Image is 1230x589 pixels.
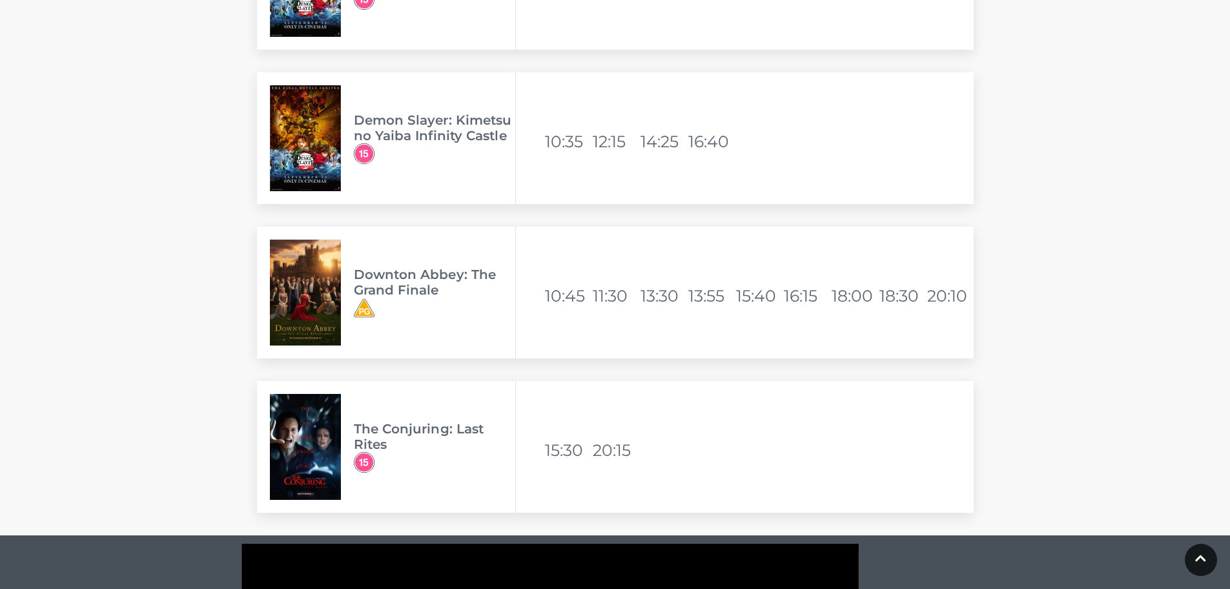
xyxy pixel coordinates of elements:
li: 16:40 [688,126,733,157]
h3: The Conjuring: Last Rites [354,421,515,452]
li: 13:30 [641,280,686,311]
li: 15:30 [545,435,590,466]
li: 20:10 [927,280,972,311]
li: 16:15 [784,280,829,311]
h3: Downton Abbey: The Grand Finale [354,267,515,298]
h3: Demon Slayer: Kimetsu no Yaiba Infinity Castle [354,112,515,143]
li: 13:55 [688,280,733,311]
li: 18:30 [879,280,925,311]
li: 10:45 [545,280,590,311]
li: 15:40 [736,280,781,311]
li: 18:00 [832,280,877,311]
li: 11:30 [593,280,638,311]
li: 12:15 [593,126,638,157]
li: 14:25 [641,126,686,157]
li: 20:15 [593,435,638,466]
li: 10:35 [545,126,590,157]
